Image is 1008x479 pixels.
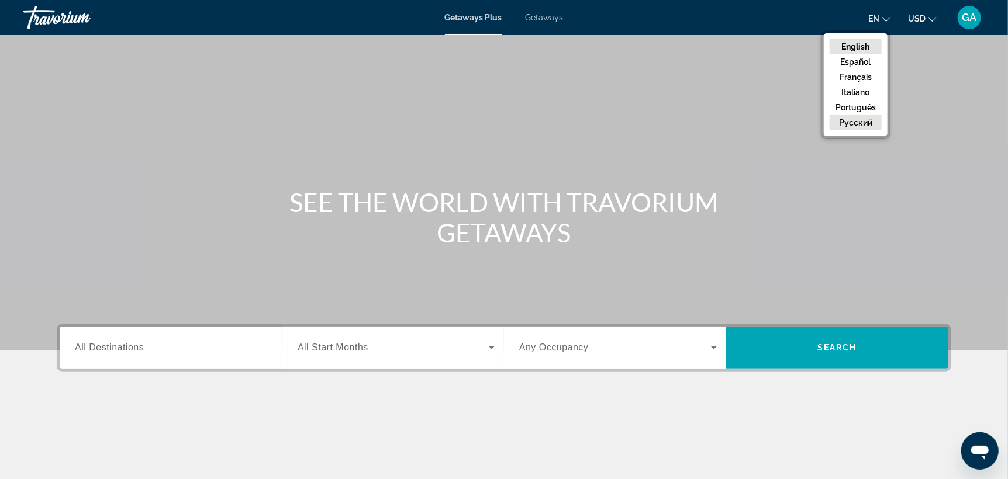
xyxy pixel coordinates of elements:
span: All Start Months [298,342,368,352]
h1: SEE THE WORLD WITH TRAVORIUM GETAWAYS [285,187,723,248]
iframe: Кнопка запуска окна обмена сообщениями [961,432,999,470]
button: User Menu [954,5,985,30]
span: All Destinations [75,342,144,352]
span: en [868,14,879,23]
button: Change language [868,10,890,27]
span: Search [817,343,857,352]
button: Français [830,70,882,85]
a: Getaways Plus [445,13,502,22]
div: Search widget [60,327,948,369]
button: русский [830,115,882,130]
span: USD [908,14,926,23]
button: Search [726,327,948,369]
a: Getaways [526,13,564,22]
span: GA [962,12,977,23]
span: Any Occupancy [519,342,589,352]
button: Change currency [908,10,937,27]
button: Português [830,100,882,115]
a: Travorium [23,2,140,33]
button: Español [830,54,882,70]
button: Italiano [830,85,882,100]
button: English [830,39,882,54]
